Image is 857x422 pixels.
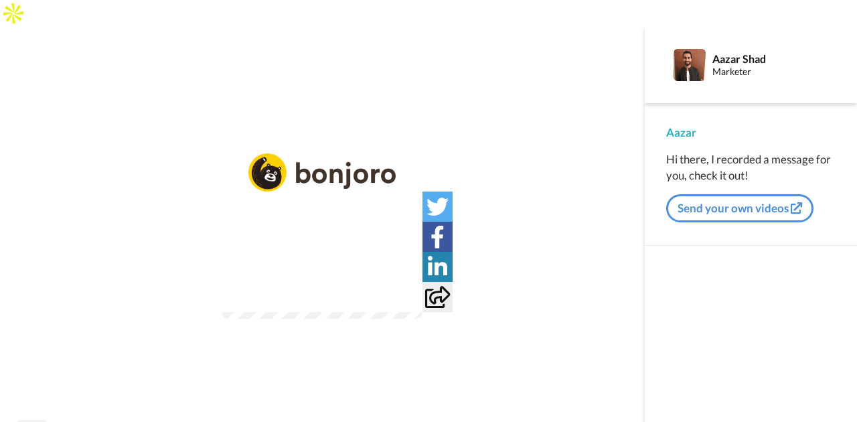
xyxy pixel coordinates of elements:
[712,52,835,65] div: Aazar Shad
[666,151,836,184] div: Hi there, I recorded a message for you, check it out!
[397,287,410,300] img: Full screen
[712,66,835,78] div: Marketer
[674,49,706,81] img: Profile Image
[666,125,836,141] div: Aazar
[248,153,396,192] img: logo_full.png
[666,194,813,222] button: Send your own videos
